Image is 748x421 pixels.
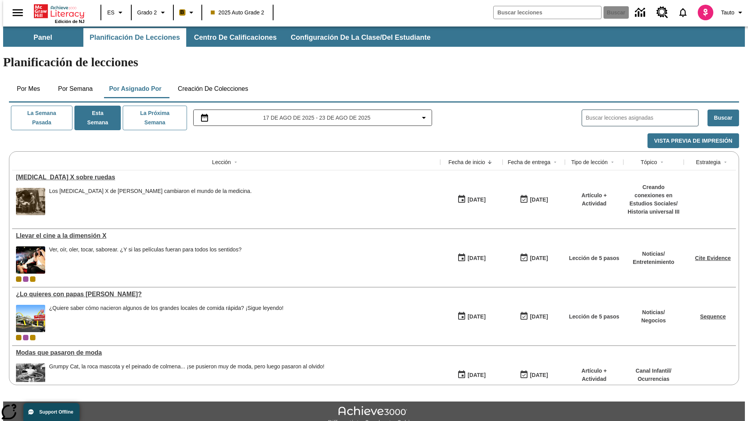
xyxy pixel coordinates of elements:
div: Rayos X sobre ruedas [16,174,436,181]
button: Buscar [707,110,739,126]
p: Noticias / [641,308,666,317]
p: Ocurrencias [636,375,672,383]
img: foto en blanco y negro de una chica haciendo girar unos hula-hulas en la década de 1950 [16,363,45,391]
button: Abrir el menú lateral [6,1,29,24]
div: Subbarra de navegación [3,28,438,47]
p: Artículo + Actividad [569,367,619,383]
div: [DATE] [530,370,548,380]
a: Cite Evidence [695,255,731,261]
div: ¿Quiere saber cómo nacieron algunos de los grandes locales de comida rápida? ¡Sigue leyendo! [49,305,284,311]
img: Uno de los primeros locales de McDonald's, con el icónico letrero rojo y los arcos amarillos. [16,305,45,332]
div: Grumpy Cat, la roca mascota y el peinado de colmena... ¡se pusieron muy de moda, pero luego pasar... [49,363,325,370]
span: Clase actual [16,335,21,340]
span: Tauto [721,9,734,17]
button: Panel [4,28,82,47]
button: Sort [608,157,617,167]
div: Los rayos X de Marie Curie cambiaron el mundo de la medicina. [49,188,252,215]
img: avatar image [698,5,713,20]
button: Lenguaje: ES, Selecciona un idioma [104,5,129,19]
span: ES [107,9,115,17]
img: Foto en blanco y negro de dos personas uniformadas colocando a un hombre en una máquina de rayos ... [16,188,45,215]
button: Sort [485,157,494,167]
div: Modas que pasaron de moda [16,349,436,356]
a: Llevar el cine a la dimensión X, Lecciones [16,232,436,239]
a: Modas que pasaron de moda, Lecciones [16,349,436,356]
div: Estrategia [696,158,720,166]
p: Historia universal III [627,208,680,216]
div: Subbarra de navegación [3,27,745,47]
div: Ver, oír, oler, tocar, saborear. ¿Y si las películas fueran para todos los sentidos? [49,246,242,253]
div: Clase actual [16,276,21,282]
div: New 2025 class [30,335,35,340]
div: [DATE] [467,312,485,322]
div: [DATE] [467,253,485,263]
p: Entretenimiento [633,258,674,266]
button: Sort [657,157,667,167]
span: OL 2025 Auto Grade 3 [23,276,28,282]
span: Edición de NJ [55,19,85,24]
p: Creando conexiones en Estudios Sociales / [627,183,680,208]
button: Por semana [52,80,99,98]
span: ¿Quiere saber cómo nacieron algunos de los grandes locales de comida rápida? ¡Sigue leyendo! [49,305,284,332]
button: 08/24/25: Último día en que podrá accederse la lección [517,251,550,265]
div: [DATE] [530,312,548,322]
div: Grumpy Cat, la roca mascota y el peinado de colmena... ¡se pusieron muy de moda, pero luego pasar... [49,363,325,391]
button: Support Offline [23,403,79,421]
div: ¿Lo quieres con papas fritas? [16,291,436,298]
a: Portada [34,4,85,19]
p: Lección de 5 pasos [569,254,619,262]
button: Grado: Grado 2, Elige un grado [134,5,171,19]
div: Fecha de inicio [448,158,485,166]
div: Ver, oír, oler, tocar, saborear. ¿Y si las películas fueran para todos los sentidos? [49,246,242,274]
button: Por asignado por [103,80,168,98]
a: Sequence [700,313,726,320]
div: Tópico [640,158,657,166]
div: Los [MEDICAL_DATA] X de [PERSON_NAME] cambiaron el mundo de la medicina. [49,188,252,195]
button: 08/20/25: Último día en que podrá accederse la lección [517,192,550,207]
button: Sort [231,157,240,167]
h1: Planificación de lecciones [3,55,745,69]
input: Buscar campo [494,6,601,19]
a: Rayos X sobre ruedas, Lecciones [16,174,436,181]
button: 07/19/25: Primer día en que estuvo disponible la lección [455,368,488,382]
img: El panel situado frente a los asientos rocía con agua nebulizada al feliz público en un cine equi... [16,246,45,274]
button: Perfil/Configuración [718,5,748,19]
button: Escoja un nuevo avatar [693,2,718,23]
a: Centro de recursos, Se abrirá en una pestaña nueva. [652,2,673,23]
span: Grado 2 [137,9,157,17]
button: 08/18/25: Primer día en que estuvo disponible la lección [455,251,488,265]
button: Boost El color de la clase es anaranjado claro. Cambiar el color de la clase. [176,5,199,19]
button: Vista previa de impresión [647,133,739,149]
p: Canal Infantil / [636,367,672,375]
button: 06/30/26: Último día en que podrá accederse la lección [517,368,550,382]
a: ¿Lo quieres con papas fritas?, Lecciones [16,291,436,298]
button: Centro de calificaciones [188,28,283,47]
div: Lección [212,158,231,166]
svg: Collapse Date Range Filter [419,113,429,122]
div: [DATE] [467,370,485,380]
div: [DATE] [530,253,548,263]
span: Support Offline [39,409,73,415]
p: Negocios [641,317,666,325]
button: 07/03/26: Último día en que podrá accederse la lección [517,309,550,324]
button: La próxima semana [123,106,187,130]
button: La semana pasada [11,106,72,130]
div: New 2025 class [30,276,35,282]
button: Sort [550,157,560,167]
button: 07/26/25: Primer día en que estuvo disponible la lección [455,309,488,324]
div: OL 2025 Auto Grade 3 [23,335,28,340]
button: Configuración de la clase/del estudiante [284,28,437,47]
div: [DATE] [530,195,548,205]
a: Notificaciones [673,2,693,23]
button: Por mes [9,80,48,98]
div: [DATE] [467,195,485,205]
div: Fecha de entrega [508,158,550,166]
button: Planificación de lecciones [83,28,186,47]
button: Seleccione el intervalo de fechas opción del menú [197,113,429,122]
